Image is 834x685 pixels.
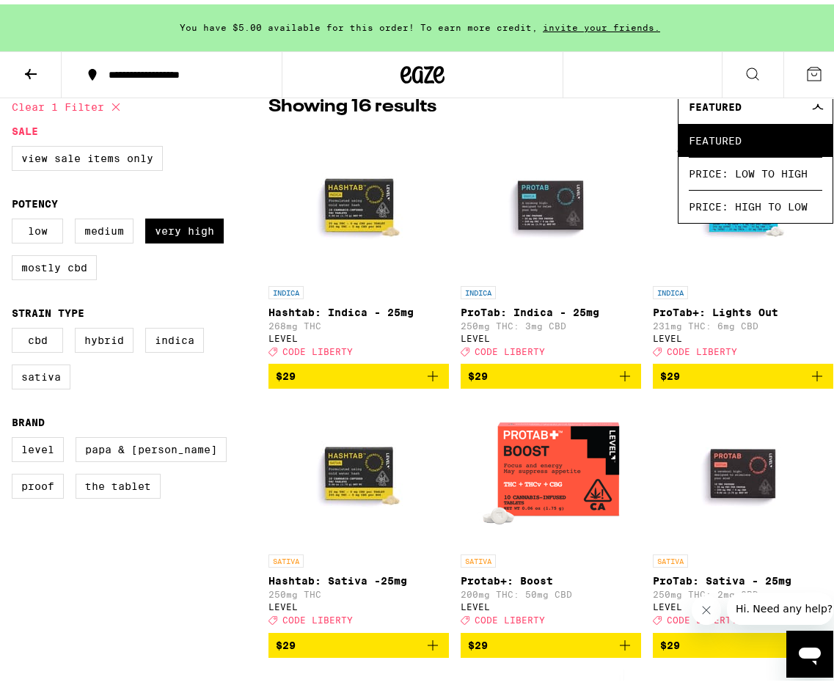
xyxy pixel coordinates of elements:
label: Hybrid [75,323,133,348]
label: View Sale Items Only [12,142,163,166]
span: Featured [689,120,822,153]
p: 200mg THC: 50mg CBD [461,585,641,595]
p: 250mg THC: 3mg CBD [461,317,641,326]
p: 250mg THC [268,585,449,595]
p: INDICA [461,282,496,295]
a: Open page for ProTab: Sativa - 25mg from LEVEL [653,396,833,628]
label: Low [12,214,63,239]
span: $29 [660,366,680,378]
p: 268mg THC [268,317,449,326]
p: 250mg THC: 2mg CBD [653,585,833,595]
button: Add to bag [268,629,449,653]
label: Indica [145,323,204,348]
div: LEVEL [653,598,833,607]
span: $29 [276,635,296,647]
span: You have $5.00 available for this order! To earn more credit, [180,18,538,28]
p: ProTab+: Lights Out [653,302,833,314]
label: Very High [145,214,224,239]
span: CODE LIBERTY [667,342,737,352]
span: CODE LIBERTY [475,342,545,352]
span: $29 [468,366,488,378]
p: SATIVA [268,550,304,563]
label: The Tablet [76,469,161,494]
p: Showing 16 results [268,90,436,115]
div: LEVEL [461,598,641,607]
span: CODE LIBERTY [475,612,545,621]
span: $29 [468,635,488,647]
legend: Brand [12,412,45,424]
button: Add to bag [653,629,833,653]
iframe: Button to launch messaging window [786,626,833,673]
label: CBD [12,323,63,348]
p: INDICA [653,282,688,295]
legend: Sale [12,121,38,133]
a: Open page for ProTab: Indica - 25mg from LEVEL [461,128,641,359]
p: 231mg THC: 6mg CBD [653,317,833,326]
iframe: Close message [692,591,721,620]
button: Add to bag [461,359,641,384]
img: LEVEL - ProTab: Indica - 25mg [478,128,624,274]
img: LEVEL - Protab+: Boost [478,396,624,543]
label: Proof [12,469,64,494]
iframe: Message from company [727,588,833,620]
label: Papa & [PERSON_NAME] [76,433,227,458]
div: LEVEL [653,329,833,339]
img: LEVEL - ProTab+: Lights Out [670,128,816,274]
button: Add to bag [653,359,833,384]
span: Featured [689,97,742,109]
button: Clear 1 filter [12,84,125,121]
img: LEVEL - ProTab: Sativa - 25mg [670,396,816,543]
a: Open page for Hashtab: Indica - 25mg from LEVEL [268,128,449,359]
span: CODE LIBERTY [282,342,353,352]
button: Add to bag [461,629,641,653]
label: Medium [75,214,133,239]
span: Price: High to Low [689,186,822,219]
button: Add to bag [268,359,449,384]
p: ProTab: Indica - 25mg [461,302,641,314]
div: LEVEL [268,329,449,339]
p: ProTab: Sativa - 25mg [653,571,833,582]
a: Open page for Protab+: Boost from LEVEL [461,396,641,628]
img: LEVEL - Hashtab: Sativa -25mg [285,396,432,543]
p: INDICA [268,282,304,295]
span: invite your friends. [538,18,665,28]
img: LEVEL - Hashtab: Indica - 25mg [285,128,432,274]
div: LEVEL [461,329,641,339]
span: Price: Low to High [689,153,822,186]
a: Open page for Hashtab: Sativa -25mg from LEVEL [268,396,449,628]
p: Hashtab: Indica - 25mg [268,302,449,314]
label: Sativa [12,360,70,385]
p: Protab+: Boost [461,571,641,582]
legend: Strain Type [12,303,84,315]
p: Hashtab: Sativa -25mg [268,571,449,582]
label: Mostly CBD [12,251,97,276]
p: SATIVA [461,550,496,563]
span: $29 [660,635,680,647]
label: LEVEL [12,433,64,458]
span: $29 [276,366,296,378]
p: SATIVA [653,550,688,563]
a: Open page for ProTab+: Lights Out from LEVEL [653,128,833,359]
div: LEVEL [268,598,449,607]
span: CODE LIBERTY [282,612,353,621]
legend: Potency [12,194,58,205]
span: CODE LIBERTY [667,612,737,621]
